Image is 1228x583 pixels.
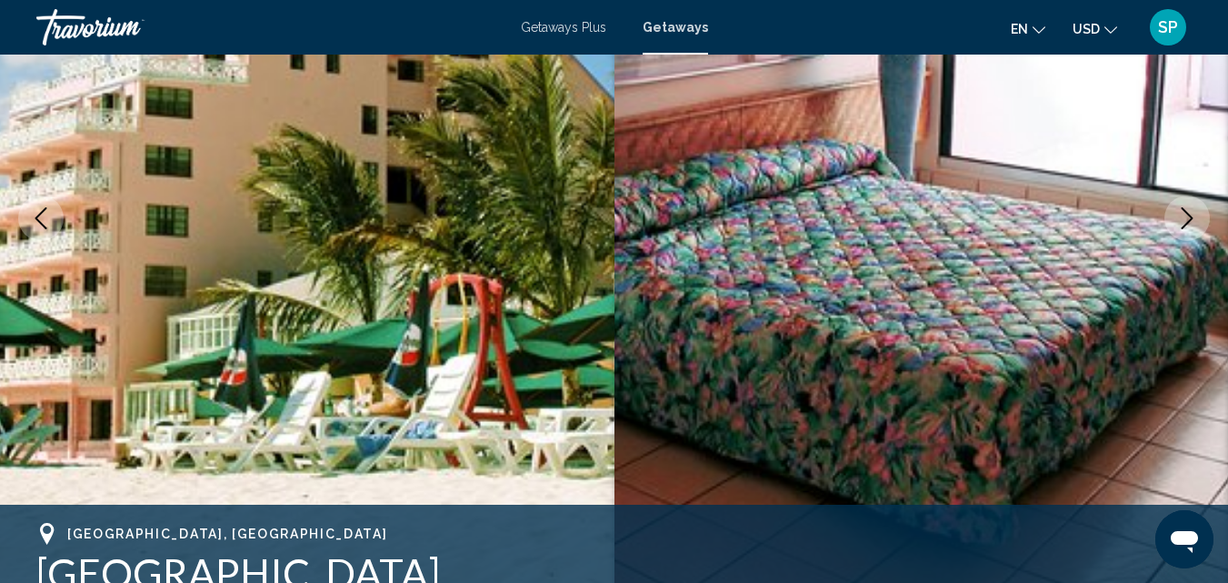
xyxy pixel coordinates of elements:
a: Travorium [36,9,503,45]
button: User Menu [1144,8,1192,46]
span: en [1011,22,1028,36]
span: USD [1073,22,1100,36]
span: [GEOGRAPHIC_DATA], [GEOGRAPHIC_DATA] [67,527,387,541]
button: Change currency [1073,15,1117,42]
button: Next image [1164,196,1210,241]
a: Getaways Plus [521,20,606,35]
iframe: Button to launch messaging window [1155,510,1213,568]
a: Getaways [643,20,708,35]
button: Previous image [18,196,64,241]
button: Change language [1011,15,1045,42]
span: SP [1158,18,1178,36]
